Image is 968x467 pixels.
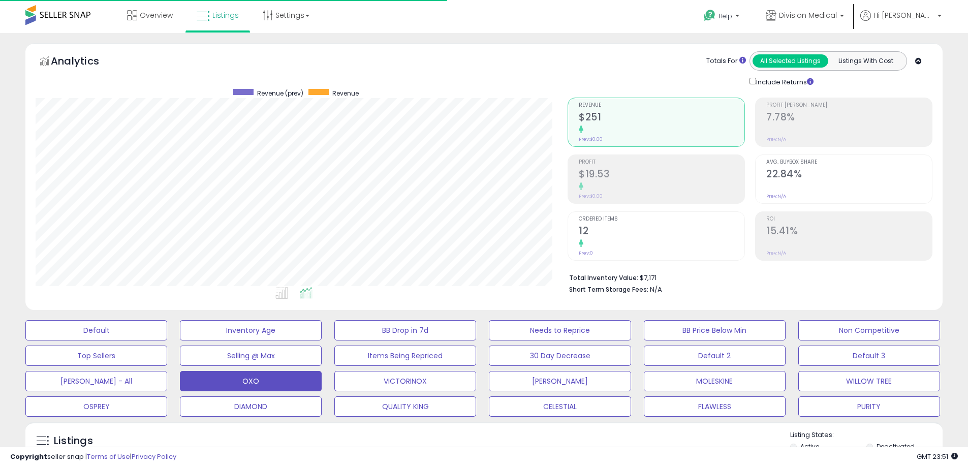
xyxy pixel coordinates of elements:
[650,285,662,294] span: N/A
[579,136,603,142] small: Prev: $0.00
[644,346,786,366] button: Default 2
[917,452,958,461] span: 2025-08-13 23:51 GMT
[766,216,932,222] span: ROI
[180,396,322,417] button: DIAMOND
[579,168,744,182] h2: $19.53
[798,346,940,366] button: Default 3
[579,216,744,222] span: Ordered Items
[766,103,932,108] span: Profit [PERSON_NAME]
[579,193,603,199] small: Prev: $0.00
[180,346,322,366] button: Selling @ Max
[766,111,932,125] h2: 7.78%
[860,10,942,33] a: Hi [PERSON_NAME]
[753,54,828,68] button: All Selected Listings
[51,54,119,71] h5: Analytics
[779,10,837,20] span: Division Medical
[828,54,903,68] button: Listings With Cost
[25,396,167,417] button: OSPREY
[719,12,732,20] span: Help
[489,320,631,340] button: Needs to Reprice
[766,168,932,182] h2: 22.84%
[873,10,934,20] span: Hi [PERSON_NAME]
[140,10,173,20] span: Overview
[742,76,826,87] div: Include Returns
[87,452,130,461] a: Terms of Use
[25,371,167,391] button: [PERSON_NAME] - All
[766,160,932,165] span: Avg. Buybox Share
[334,371,476,391] button: VICTORINOX
[569,271,925,283] li: $7,171
[257,89,303,98] span: Revenue (prev)
[644,320,786,340] button: BB Price Below Min
[790,430,943,440] p: Listing States:
[180,371,322,391] button: OXO
[696,2,750,33] a: Help
[644,371,786,391] button: MOLESKINE
[703,9,716,22] i: Get Help
[569,285,648,294] b: Short Term Storage Fees:
[25,320,167,340] button: Default
[334,396,476,417] button: QUALITY KING
[54,434,93,448] h5: Listings
[489,396,631,417] button: CELESTIAL
[798,320,940,340] button: Non Competitive
[766,193,786,199] small: Prev: N/A
[766,136,786,142] small: Prev: N/A
[489,346,631,366] button: 30 Day Decrease
[766,250,786,256] small: Prev: N/A
[579,111,744,125] h2: $251
[579,160,744,165] span: Profit
[766,225,932,239] h2: 15.41%
[579,250,593,256] small: Prev: 0
[10,452,47,461] strong: Copyright
[644,396,786,417] button: FLAWLESS
[180,320,322,340] button: Inventory Age
[10,452,176,462] div: seller snap | |
[334,320,476,340] button: BB Drop in 7d
[798,371,940,391] button: WILLOW TREE
[132,452,176,461] a: Privacy Policy
[25,346,167,366] button: Top Sellers
[332,89,359,98] span: Revenue
[798,396,940,417] button: PURITY
[334,346,476,366] button: Items Being Repriced
[212,10,239,20] span: Listings
[489,371,631,391] button: [PERSON_NAME]
[579,103,744,108] span: Revenue
[706,56,746,66] div: Totals For
[579,225,744,239] h2: 12
[569,273,638,282] b: Total Inventory Value:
